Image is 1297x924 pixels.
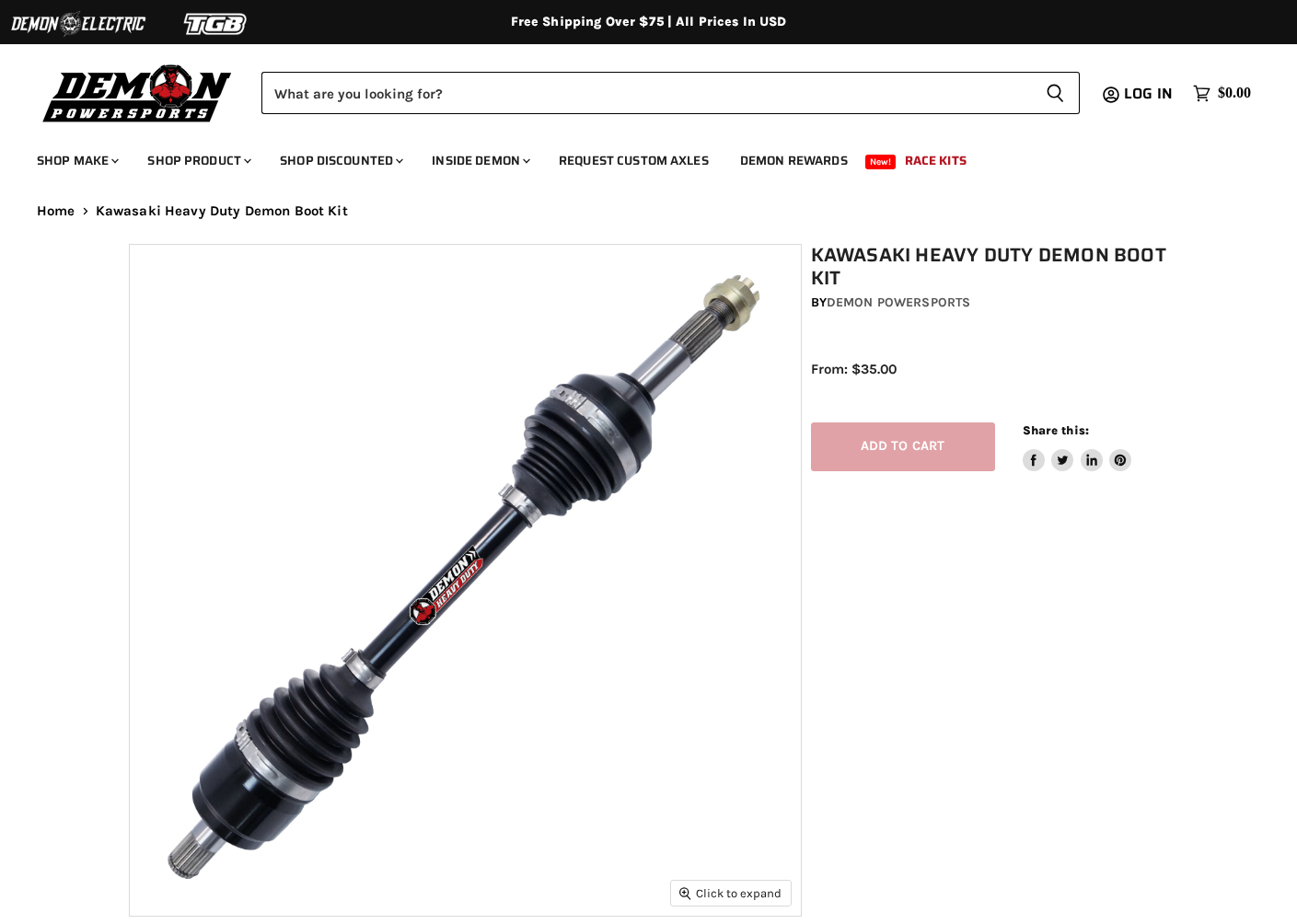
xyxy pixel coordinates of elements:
a: Demon Powersports [827,295,970,310]
a: $0.00 [1184,80,1260,107]
button: Click to expand [671,881,791,906]
aside: Share this: [1023,422,1132,471]
span: New! [865,155,897,169]
a: Shop Product [133,142,262,179]
img: TGB Logo 2 [147,6,285,41]
ul: Main menu [23,134,1246,179]
span: Click to expand [679,886,782,900]
a: Shop Discounted [266,142,414,179]
div: by [811,293,1178,313]
a: Shop Make [23,142,130,179]
form: Product [261,72,1080,114]
a: Log in [1116,86,1184,102]
a: Inside Demon [418,142,541,179]
img: Demon Powersports [37,60,238,125]
img: Kawasaki Heavy Duty Demon Boot Kit [130,245,801,916]
a: Race Kits [891,142,980,179]
button: Search [1031,72,1080,114]
h1: Kawasaki Heavy Duty Demon Boot Kit [811,244,1178,290]
a: Demon Rewards [726,142,862,179]
span: $0.00 [1218,85,1251,102]
a: Request Custom Axles [545,142,723,179]
span: Log in [1124,82,1173,105]
a: Home [37,203,75,219]
input: Search [261,72,1031,114]
span: Share this: [1023,423,1089,437]
span: From: $35.00 [811,361,897,377]
img: Demon Electric Logo 2 [9,6,147,41]
span: Kawasaki Heavy Duty Demon Boot Kit [96,203,348,219]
